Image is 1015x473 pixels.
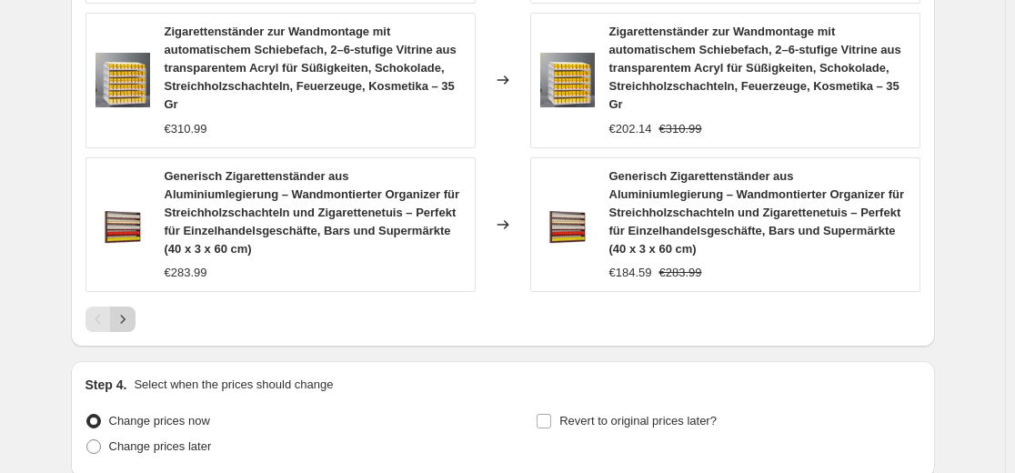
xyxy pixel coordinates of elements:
img: 41ukb6FzxvL_f38b0c07-3954-48d1-a1e9-5ea9ad58a91d_80x.jpg [540,197,595,252]
h2: Step 4. [85,376,127,394]
span: Change prices now [109,414,210,428]
strike: €310.99 [659,120,702,138]
img: 51RBYtv_kVL_80x.jpg [95,53,150,107]
button: Next [110,307,136,332]
div: €184.59 [609,264,652,282]
div: €202.14 [609,120,652,138]
span: Generisch Zigarettenständer aus Aluminiumlegierung – Wandmontierter Organizer für Streichholzscha... [609,169,905,256]
strike: €283.99 [659,264,702,282]
div: €310.99 [165,120,207,138]
span: Revert to original prices later? [559,414,717,428]
img: 51RBYtv_kVL_80x.jpg [540,53,595,107]
p: Select when the prices should change [134,376,333,394]
span: Generisch Zigarettenständer aus Aluminiumlegierung – Wandmontierter Organizer für Streichholzscha... [165,169,460,256]
span: Change prices later [109,439,212,453]
span: Zigarettenständer zur Wandmontage mit automatischem Schiebefach, 2–6-stufige Vitrine aus transpar... [165,25,457,111]
div: €283.99 [165,264,207,282]
span: Zigarettenständer zur Wandmontage mit automatischem Schiebefach, 2–6-stufige Vitrine aus transpar... [609,25,901,111]
img: 41ukb6FzxvL_f38b0c07-3954-48d1-a1e9-5ea9ad58a91d_80x.jpg [95,197,150,252]
nav: Pagination [85,307,136,332]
